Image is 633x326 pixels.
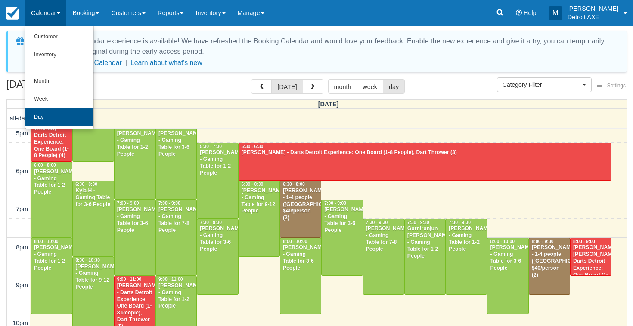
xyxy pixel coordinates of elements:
span: [DATE] [318,101,339,108]
div: [PERSON_NAME] - Gaming Table for 1-2 People [34,244,70,272]
div: [PERSON_NAME] - Gaming Table for 1-2 People [448,225,484,253]
span: 8:00 - 9:00 [573,239,595,244]
a: 5:30 - 7:30[PERSON_NAME] - Gaming Table for 1-2 People [197,143,238,219]
span: | [125,59,127,66]
span: 7:30 - 9:30 [449,220,471,225]
div: [PERSON_NAME] - Gaming Table for 3-6 People [158,130,194,158]
a: Customer [25,28,93,46]
div: [PERSON_NAME] - Gaming Table for 9-12 People [241,188,277,215]
a: 6:30 - 8:30[PERSON_NAME] - Gaming Table for 9-12 People [239,181,280,257]
button: [DATE] [271,79,303,94]
button: week [357,79,383,94]
button: day [383,79,405,94]
div: [PERSON_NAME] - Gaming Table for 3-6 People [490,244,526,272]
span: 6:00 - 8:00 [34,163,56,168]
span: 5:00 - 7:00 [158,125,180,130]
a: 7:30 - 9:30Gurnirunjun [PERSON_NAME] - Gaming Table for 1-2 People [404,219,446,295]
div: A new Booking Calendar experience is available! We have refreshed the Booking Calendar and would ... [29,36,616,57]
div: M [549,6,562,20]
div: [PERSON_NAME] [PERSON_NAME], Darts Detroit Experience: One Board (1-8 People) (5) [573,244,609,285]
span: all-day [10,115,28,122]
div: [PERSON_NAME] - 1-4 people ([GEOGRAPHIC_DATA]) $40/person (2) [282,188,319,221]
a: Week [25,90,93,108]
span: 8:00 - 10:00 [490,239,515,244]
a: [PERSON_NAME] - Dart Thrower, Darts Detroit Experience: One Board (1-8 People) (4) [31,105,72,162]
a: Month [25,72,93,90]
div: [PERSON_NAME] - Darts Detroit Experience: One Board (1-8 People), Dart Thrower (3) [241,149,609,156]
p: [PERSON_NAME] [568,4,618,13]
span: 8pm [16,244,28,251]
div: [PERSON_NAME] - Gaming Table for 1-2 People [199,149,236,177]
div: [PERSON_NAME] - Gaming Table for 3-6 People [199,225,236,253]
a: Learn about what's new [130,59,202,66]
button: Enable New Booking Calendar [29,58,122,67]
span: 7:00 - 9:00 [117,201,139,206]
span: 7:00 - 9:00 [324,201,346,206]
a: 7:00 - 9:00[PERSON_NAME] - Gaming Table for 7-8 People [155,200,197,276]
span: 9pm [16,282,28,289]
div: [PERSON_NAME] - Gaming Table for 1-2 People [117,130,153,158]
span: 6:30 - 8:00 [283,182,305,187]
div: [PERSON_NAME] - Gaming Table for 3-6 People [117,206,153,234]
span: 8:00 - 9:30 [532,239,554,244]
div: Gurnirunjun [PERSON_NAME] - Gaming Table for 1-2 People [407,225,443,259]
button: Category Filter [497,77,592,92]
a: 8:00 - 9:00[PERSON_NAME] [PERSON_NAME], Darts Detroit Experience: One Board (1-8 People) (5) [570,238,611,276]
div: [PERSON_NAME] - Gaming Table for 1-2 People [34,169,70,196]
span: 6pm [16,168,28,175]
span: 6:30 - 8:30 [75,182,97,187]
div: [PERSON_NAME] - 1-4 people ([GEOGRAPHIC_DATA]) $40/person (2) [531,244,568,278]
span: 5:30 - 6:30 [242,144,264,149]
span: 9:00 - 11:00 [158,277,183,282]
a: 7:00 - 9:00[PERSON_NAME] - Gaming Table for 3-6 People [114,200,155,276]
a: 7:00 - 9:00[PERSON_NAME] - Gaming Table for 3-6 People [321,200,363,276]
ul: Calendar [25,26,94,129]
div: [PERSON_NAME] - Dart Thrower, Darts Detroit Experience: One Board (1-8 People) (4) [34,111,70,159]
span: Help [524,9,537,16]
div: [PERSON_NAME] - Gaming Table for 9-12 People [75,264,111,291]
span: 5:30 - 7:30 [200,144,222,149]
span: 6:30 - 8:30 [242,182,264,187]
span: 7:30 - 9:30 [407,220,429,225]
a: 7:30 - 9:30[PERSON_NAME] - Gaming Table for 3-6 People [197,219,238,295]
a: 5:00 - 7:00[PERSON_NAME] - Gaming Table for 3-6 People [155,124,197,200]
span: 9:00 - 11:00 [117,277,142,282]
img: checkfront-main-nav-mini-logo.png [6,7,19,20]
button: Settings [592,80,631,92]
a: 8:00 - 10:00[PERSON_NAME] - Gaming Table for 3-6 People [280,238,321,314]
span: 8:00 - 10:00 [34,239,59,244]
span: 8:30 - 10:30 [75,258,100,263]
div: [PERSON_NAME] - Gaming Table for 1-2 People [158,283,194,310]
span: 5:00 - 7:00 [117,125,139,130]
a: 6:30 - 8:00[PERSON_NAME] - 1-4 people ([GEOGRAPHIC_DATA]) $40/person (2) [280,181,321,238]
span: 7:30 - 9:30 [366,220,388,225]
h2: [DATE] [6,79,115,95]
div: [PERSON_NAME] - Gaming Table for 7-8 People [366,225,402,253]
p: Detroit AXE [568,13,618,22]
i: Help [516,10,522,16]
a: 8:00 - 10:00[PERSON_NAME] - Gaming Table for 1-2 People [31,238,72,314]
a: 8:00 - 9:30[PERSON_NAME] - 1-4 people ([GEOGRAPHIC_DATA]) $40/person (2) [529,238,570,295]
a: 5:30 - 6:30[PERSON_NAME] - Darts Detroit Experience: One Board (1-8 People), Dart Thrower (3) [239,143,612,181]
div: [PERSON_NAME] - Gaming Table for 3-6 People [282,244,319,272]
span: 8:00 - 10:00 [283,239,307,244]
span: 5pm [16,130,28,137]
a: 7:30 - 9:30[PERSON_NAME] - Gaming Table for 7-8 People [363,219,404,295]
a: 5:00 - 7:00[PERSON_NAME] - Gaming Table for 1-2 People [114,124,155,200]
a: 7:30 - 9:30[PERSON_NAME] - Gaming Table for 1-2 People [446,219,487,295]
span: 7:00 - 9:00 [158,201,180,206]
a: Inventory [25,46,93,64]
span: 7pm [16,206,28,212]
span: Category Filter [503,80,580,89]
a: 6:00 - 8:00[PERSON_NAME] - Gaming Table for 1-2 People [31,162,72,238]
span: 7:30 - 9:30 [200,220,222,225]
a: Day [25,108,93,126]
div: [PERSON_NAME] - Gaming Table for 7-8 People [158,206,194,234]
div: Kyla H - Gaming Table for 3-6 People [75,188,111,208]
a: 8:00 - 10:00[PERSON_NAME] - Gaming Table for 3-6 People [487,238,528,314]
a: 6:30 - 8:30Kyla H - Gaming Table for 3-6 People [72,181,114,257]
button: month [328,79,357,94]
div: [PERSON_NAME] - Gaming Table for 3-6 People [324,206,360,234]
span: Settings [607,83,626,89]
